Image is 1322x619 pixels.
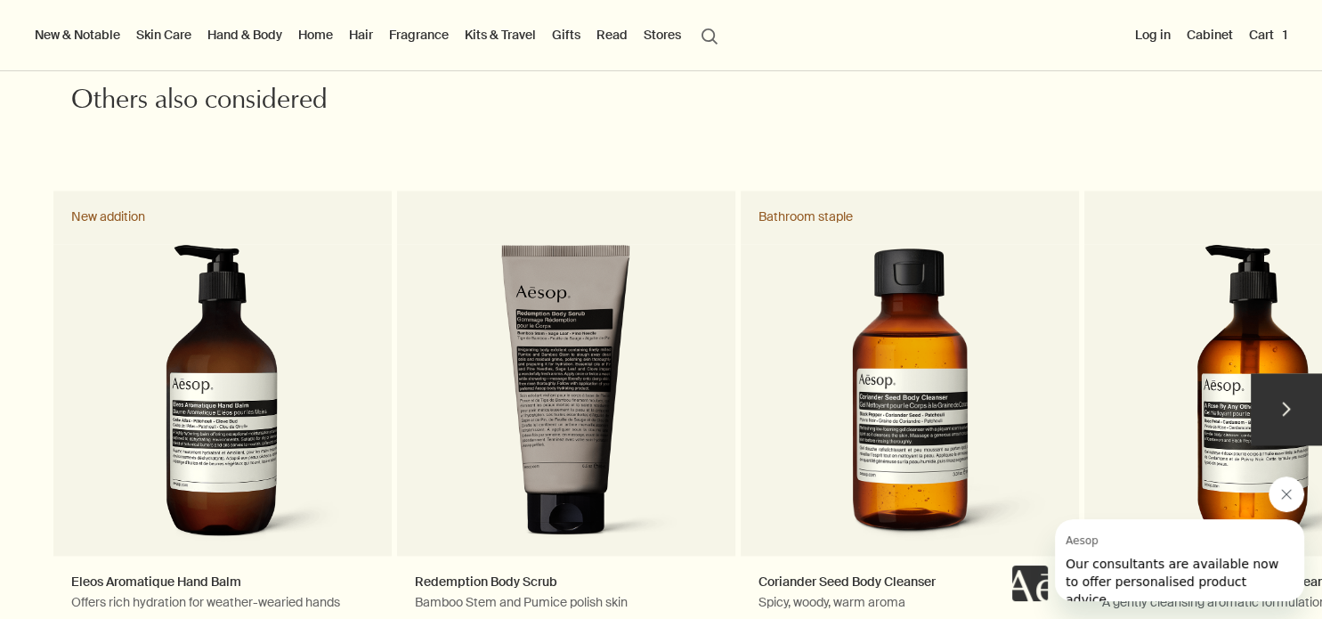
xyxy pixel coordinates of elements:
[1012,476,1304,601] div: Aesop says "Our consultants are available now to offer personalised product advice.". Open messag...
[295,23,337,46] a: Home
[1245,23,1291,46] button: Cart1
[71,85,452,120] h2: Others also considered
[640,23,685,46] button: Stores
[593,23,631,46] a: Read
[385,23,452,46] a: Fragrance
[693,18,726,52] button: Open search
[1055,519,1304,601] iframe: Message from Aesop
[461,23,539,46] a: Kits & Travel
[1183,23,1237,46] a: Cabinet
[1012,566,1048,601] iframe: no content
[204,23,286,46] a: Hand & Body
[345,23,377,46] a: Hair
[1131,23,1174,46] button: Log in
[1251,373,1322,444] button: next slide
[548,23,584,46] a: Gifts
[1269,476,1304,512] iframe: Close message from Aesop
[11,37,223,87] span: Our consultants are available now to offer personalised product advice.
[133,23,195,46] a: Skin Care
[31,23,124,46] button: New & Notable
